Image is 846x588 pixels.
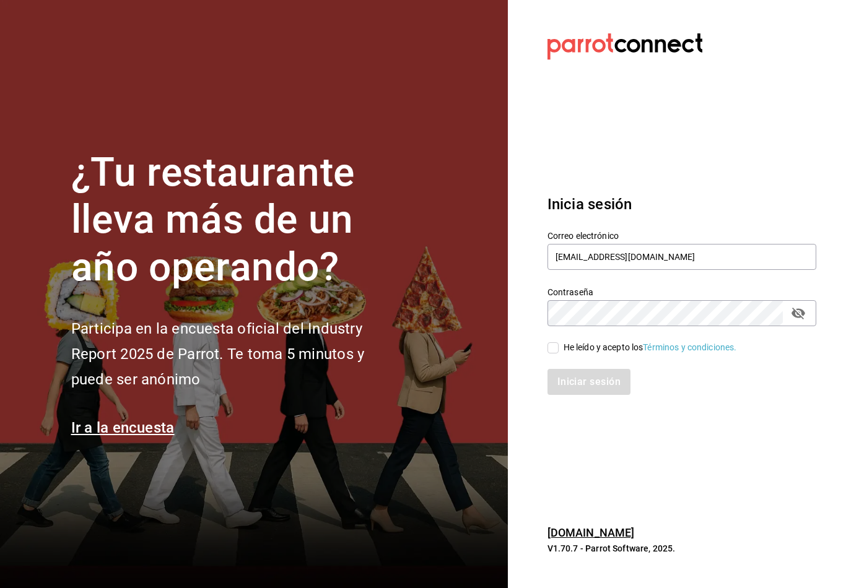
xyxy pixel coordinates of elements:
[71,149,406,292] h1: ¿Tu restaurante lleva más de un año operando?
[547,287,816,296] label: Contraseña
[71,316,406,392] h2: Participa en la encuesta oficial del Industry Report 2025 de Parrot. Te toma 5 minutos y puede se...
[547,244,816,270] input: Ingresa tu correo electrónico
[547,231,816,240] label: Correo electrónico
[547,526,635,539] a: [DOMAIN_NAME]
[547,193,816,215] h3: Inicia sesión
[71,419,175,436] a: Ir a la encuesta
[643,342,736,352] a: Términos y condiciones.
[788,303,809,324] button: passwordField
[564,341,737,354] div: He leído y acepto los
[547,542,816,555] p: V1.70.7 - Parrot Software, 2025.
